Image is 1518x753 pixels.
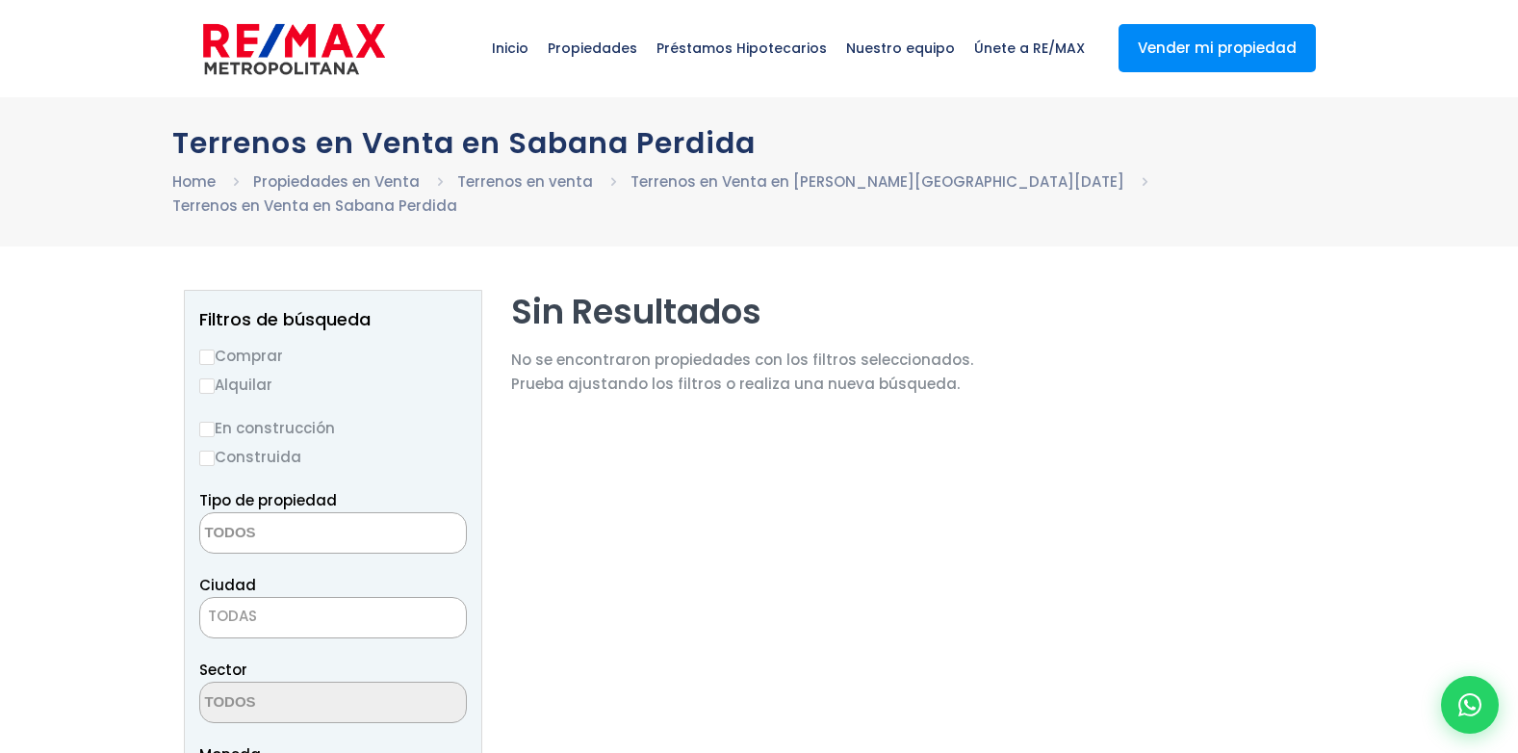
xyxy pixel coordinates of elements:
[482,19,538,77] span: Inicio
[199,445,467,469] label: Construida
[199,310,467,329] h2: Filtros de búsqueda
[199,597,467,638] span: TODAS
[647,19,836,77] span: Préstamos Hipotecarios
[208,606,257,626] span: TODAS
[253,171,420,192] a: Propiedades en Venta
[630,171,1124,192] a: Terrenos en Venta en [PERSON_NAME][GEOGRAPHIC_DATA][DATE]
[172,194,457,218] li: Terrenos en Venta en Sabana Perdida
[199,660,247,680] span: Sector
[199,350,215,365] input: Comprar
[172,126,1347,160] h1: Terrenos en Venta en Sabana Perdida
[199,373,467,397] label: Alquilar
[203,20,385,78] img: remax-metropolitana-logo
[199,422,215,437] input: En construcción
[836,19,965,77] span: Nuestro equipo
[511,348,973,396] p: No se encontraron propiedades con los filtros seleccionados. Prueba ajustando los filtros o reali...
[965,19,1094,77] span: Únete a RE/MAX
[200,683,387,724] textarea: Search
[199,451,215,466] input: Construida
[199,575,256,595] span: Ciudad
[199,378,215,394] input: Alquilar
[1119,24,1316,72] a: Vender mi propiedad
[457,171,593,192] a: Terrenos en venta
[538,19,647,77] span: Propiedades
[199,416,467,440] label: En construcción
[199,344,467,368] label: Comprar
[172,171,216,192] a: Home
[200,513,387,555] textarea: Search
[200,603,466,630] span: TODAS
[511,290,973,333] h2: Sin Resultados
[199,490,337,510] span: Tipo de propiedad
